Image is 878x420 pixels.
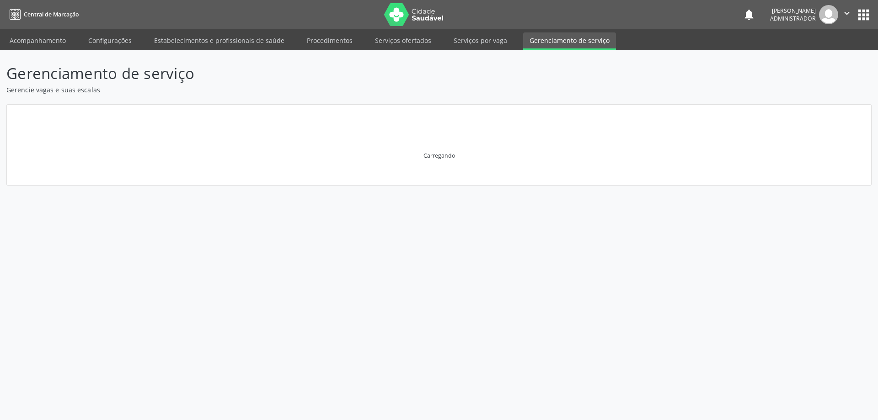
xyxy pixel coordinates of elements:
p: Gerenciamento de serviço [6,62,612,85]
span: Administrador [770,15,816,22]
a: Configurações [82,32,138,48]
a: Serviços ofertados [369,32,438,48]
img: img [819,5,838,24]
a: Gerenciamento de serviço [523,32,616,50]
a: Procedimentos [300,32,359,48]
div: [PERSON_NAME] [770,7,816,15]
span: Central de Marcação [24,11,79,18]
div: Carregando [423,152,455,159]
i:  [842,8,852,18]
a: Estabelecimentos e profissionais de saúde [148,32,291,48]
p: Gerencie vagas e suas escalas [6,85,612,95]
a: Acompanhamento [3,32,72,48]
button: apps [856,7,872,23]
button: notifications [743,8,755,21]
a: Serviços por vaga [447,32,514,48]
button:  [838,5,856,24]
a: Central de Marcação [6,7,79,22]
